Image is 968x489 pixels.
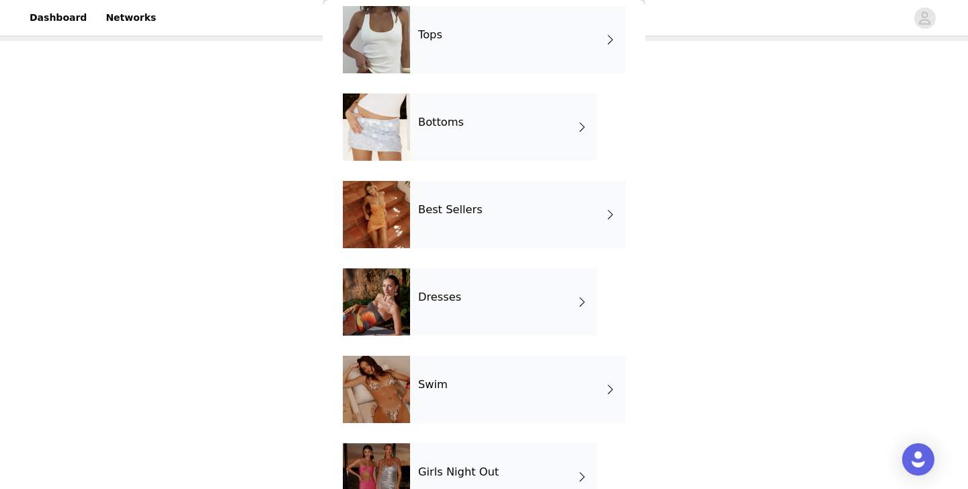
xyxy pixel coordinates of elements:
[418,29,442,41] h4: Tops
[902,443,934,476] div: Open Intercom Messenger
[418,379,448,391] h4: Swim
[918,7,931,29] div: avatar
[418,466,499,478] h4: Girls Night Out
[22,3,95,33] a: Dashboard
[418,204,483,216] h4: Best Sellers
[418,116,464,128] h4: Bottoms
[97,3,164,33] a: Networks
[418,291,461,303] h4: Dresses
